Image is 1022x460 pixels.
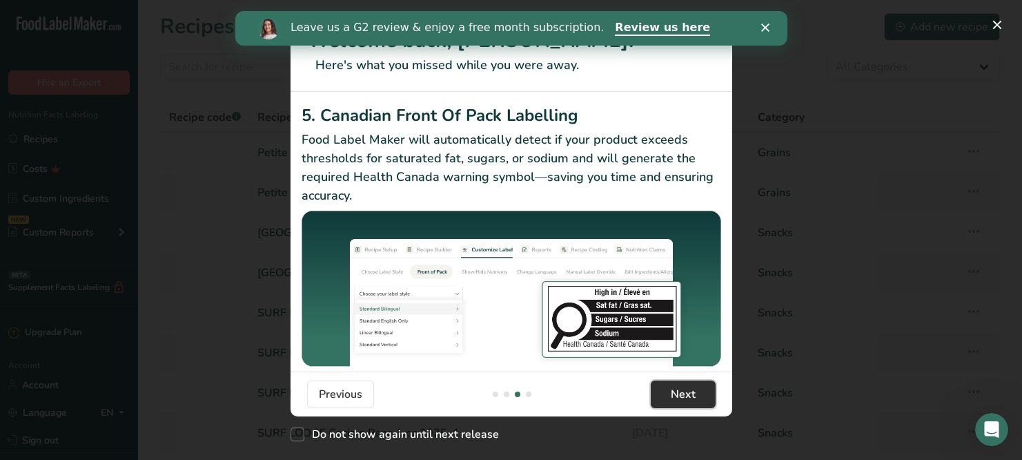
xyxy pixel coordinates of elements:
[651,381,716,408] button: Next
[304,428,499,441] span: Do not show again until next release
[302,211,721,369] img: Canadian Front Of Pack Labelling
[671,386,696,403] span: Next
[307,381,374,408] button: Previous
[302,103,721,128] h2: 5. Canadian Front Of Pack Labelling
[526,12,540,21] div: Close
[319,386,362,403] span: Previous
[975,413,1008,446] iframe: Intercom live chat
[307,56,716,75] p: Here's what you missed while you were away.
[235,11,787,46] iframe: Intercom live chat banner
[302,131,721,205] p: Food Label Maker will automatically detect if your product exceeds thresholds for saturated fat, ...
